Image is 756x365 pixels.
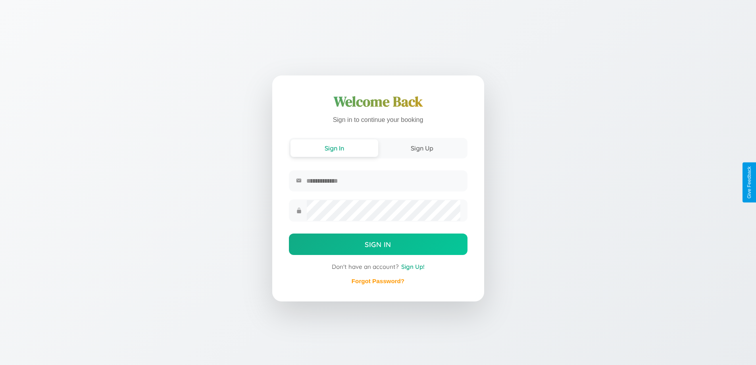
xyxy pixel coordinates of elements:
button: Sign Up [378,139,466,157]
button: Sign In [289,234,467,255]
div: Give Feedback [746,166,752,199]
a: Forgot Password? [352,278,404,284]
div: Don't have an account? [289,263,467,270]
button: Sign In [290,139,378,157]
span: Sign Up! [401,263,425,270]
h1: Welcome Back [289,92,467,111]
p: Sign in to continue your booking [289,114,467,126]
